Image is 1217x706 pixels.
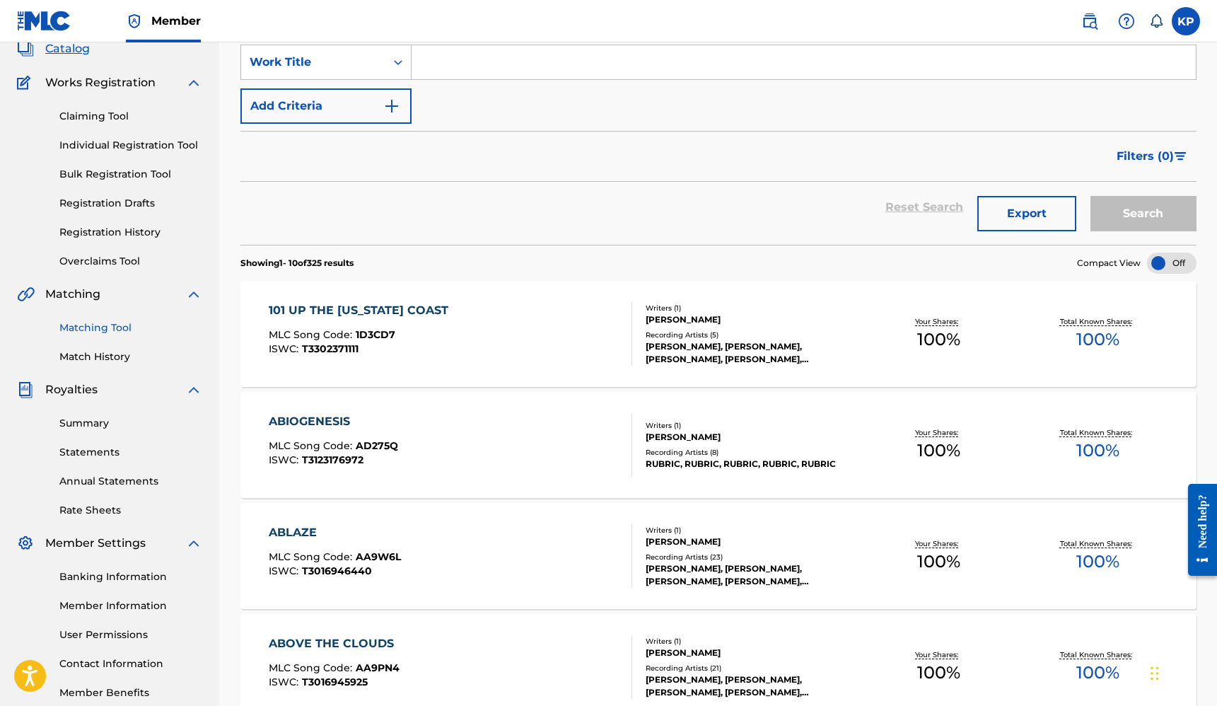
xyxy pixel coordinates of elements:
span: Member [151,13,201,29]
img: search [1081,13,1098,30]
span: ISWC : [269,565,302,577]
span: MLC Song Code : [269,550,356,563]
div: [PERSON_NAME] [646,536,859,548]
div: 101 UP THE [US_STATE] COAST [269,302,455,319]
div: Writers ( 1 ) [646,303,859,313]
span: Filters ( 0 ) [1117,148,1174,165]
button: Export [977,196,1076,231]
span: Compact View [1077,257,1141,270]
p: Total Known Shares: [1060,316,1136,327]
div: Recording Artists ( 5 ) [646,330,859,340]
p: Total Known Shares: [1060,427,1136,438]
img: Top Rightsholder [126,13,143,30]
div: User Menu [1172,7,1200,35]
div: [PERSON_NAME], [PERSON_NAME], [PERSON_NAME], [PERSON_NAME], [PERSON_NAME] [646,562,859,588]
img: Works Registration [17,74,35,91]
img: Member Settings [17,535,34,552]
img: expand [185,286,202,303]
iframe: Resource Center [1177,473,1217,587]
a: CatalogCatalog [17,40,90,57]
img: MLC Logo [17,11,71,31]
div: Writers ( 1 ) [646,420,859,431]
div: [PERSON_NAME] [646,431,859,444]
div: ABOVE THE CLOUDS [269,635,401,652]
a: Member Information [59,598,202,613]
span: AA9PN4 [356,661,400,674]
span: T3016946440 [302,565,372,577]
span: 100 % [1076,660,1119,685]
img: expand [185,381,202,398]
a: Contact Information [59,656,202,671]
a: Public Search [1076,7,1104,35]
span: T3016945925 [302,676,368,688]
span: 100 % [917,660,960,685]
div: [PERSON_NAME], [PERSON_NAME], [PERSON_NAME], [PERSON_NAME], [PERSON_NAME] [646,673,859,699]
img: Catalog [17,40,34,57]
a: Statements [59,445,202,460]
a: Bulk Registration Tool [59,167,202,182]
a: ABLAZEMLC Song Code:AA9W6LISWC:T3016946440Writers (1)[PERSON_NAME]Recording Artists (23)[PERSON_N... [240,503,1196,609]
span: 100 % [1076,327,1119,352]
span: 100 % [1076,438,1119,463]
span: MLC Song Code : [269,661,356,674]
a: Rate Sheets [59,503,202,518]
a: Summary [59,416,202,431]
div: Work Title [250,54,377,71]
div: Recording Artists ( 23 ) [646,552,859,562]
button: Filters (0) [1108,139,1196,174]
div: Writers ( 1 ) [646,636,859,647]
div: ABIOGENESIS [269,413,398,430]
span: 1D3CD7 [356,328,395,341]
div: Help [1112,7,1141,35]
p: Your Shares: [915,427,962,438]
p: Total Known Shares: [1060,538,1136,549]
div: Drag [1151,652,1159,695]
span: 100 % [1076,549,1119,574]
div: [PERSON_NAME], [PERSON_NAME], [PERSON_NAME], [PERSON_NAME], [PERSON_NAME] [646,340,859,366]
img: filter [1175,152,1187,161]
span: MLC Song Code : [269,328,356,341]
span: MLC Song Code : [269,439,356,452]
a: Annual Statements [59,474,202,489]
span: AD275Q [356,439,398,452]
a: Claiming Tool [59,109,202,124]
div: Writers ( 1 ) [646,525,859,536]
div: Recording Artists ( 21 ) [646,663,859,673]
p: Your Shares: [915,316,962,327]
a: 101 UP THE [US_STATE] COASTMLC Song Code:1D3CD7ISWC:T3302371111Writers (1)[PERSON_NAME]Recording ... [240,281,1196,387]
div: Recording Artists ( 8 ) [646,447,859,458]
span: AA9W6L [356,550,401,563]
span: 100 % [917,327,960,352]
a: Individual Registration Tool [59,138,202,153]
p: Total Known Shares: [1060,649,1136,660]
span: T3123176972 [302,453,363,466]
a: Overclaims Tool [59,254,202,269]
img: 9d2ae6d4665cec9f34b9.svg [383,98,400,115]
a: ABIOGENESISMLC Song Code:AD275QISWC:T3123176972Writers (1)[PERSON_NAME]Recording Artists (8)RUBRI... [240,392,1196,498]
iframe: Chat Widget [1146,638,1217,706]
span: 100 % [917,549,960,574]
p: Showing 1 - 10 of 325 results [240,257,354,270]
span: ISWC : [269,676,302,688]
div: [PERSON_NAME] [646,313,859,326]
span: ISWC : [269,453,302,466]
span: Member Settings [45,535,146,552]
span: 100 % [917,438,960,463]
div: RUBRIC, RUBRIC, RUBRIC, RUBRIC, RUBRIC [646,458,859,470]
a: Banking Information [59,569,202,584]
a: Match History [59,349,202,364]
a: Matching Tool [59,320,202,335]
button: Add Criteria [240,88,412,124]
img: expand [185,535,202,552]
a: User Permissions [59,627,202,642]
form: Search Form [240,45,1196,245]
p: Your Shares: [915,649,962,660]
span: T3302371111 [302,342,359,355]
span: Royalties [45,381,98,398]
a: Member Benefits [59,685,202,700]
span: ISWC : [269,342,302,355]
img: Royalties [17,381,34,398]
